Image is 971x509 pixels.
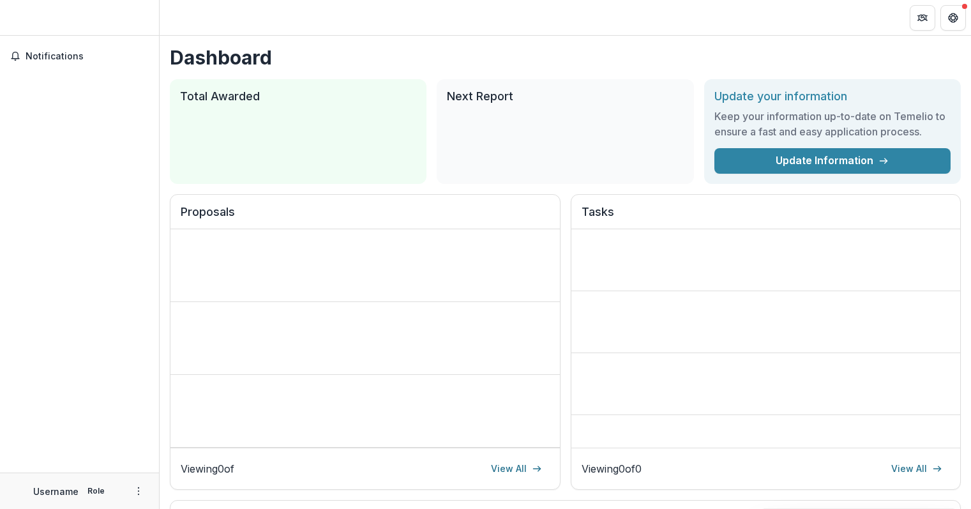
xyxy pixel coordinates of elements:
h2: Total Awarded [180,89,416,103]
h1: Dashboard [170,46,961,69]
button: Notifications [5,46,154,66]
h2: Tasks [582,205,951,229]
p: Username [33,485,79,498]
h3: Keep your information up-to-date on Temelio to ensure a fast and easy application process. [714,109,951,139]
p: Role [84,485,109,497]
button: Get Help [940,5,966,31]
h2: Next Report [447,89,683,103]
span: Notifications [26,51,149,62]
p: Viewing 0 of [181,461,234,476]
button: More [131,483,146,499]
a: Update Information [714,148,951,174]
a: View All [884,459,950,479]
h2: Proposals [181,205,550,229]
h2: Update your information [714,89,951,103]
button: Partners [910,5,935,31]
p: Viewing 0 of 0 [582,461,642,476]
a: View All [483,459,550,479]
